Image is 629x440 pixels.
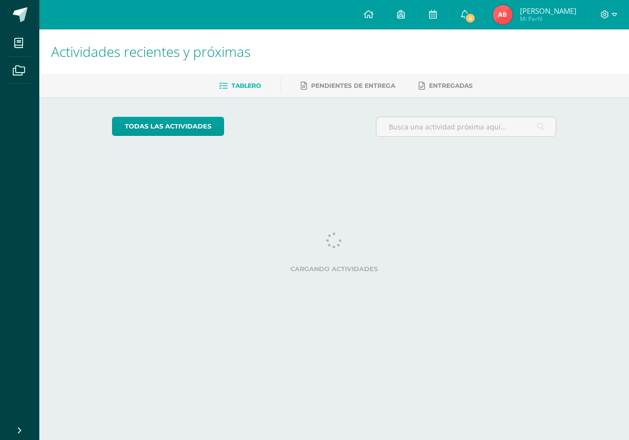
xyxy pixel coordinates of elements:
[419,78,473,94] a: Entregadas
[301,78,395,94] a: Pendientes de entrega
[231,82,261,89] span: Tablero
[465,13,476,24] span: 4
[376,117,556,136] input: Busca una actividad próxima aquí...
[493,5,513,25] img: 4d02aca4b8736f3aa5feb8509ec4d0d3.png
[520,6,576,16] span: [PERSON_NAME]
[112,117,224,136] a: todas las Actividades
[311,82,395,89] span: Pendientes de entrega
[520,15,576,23] span: Mi Perfil
[51,42,251,61] span: Actividades recientes y próximas
[219,78,261,94] a: Tablero
[429,82,473,89] span: Entregadas
[112,265,557,273] label: Cargando actividades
